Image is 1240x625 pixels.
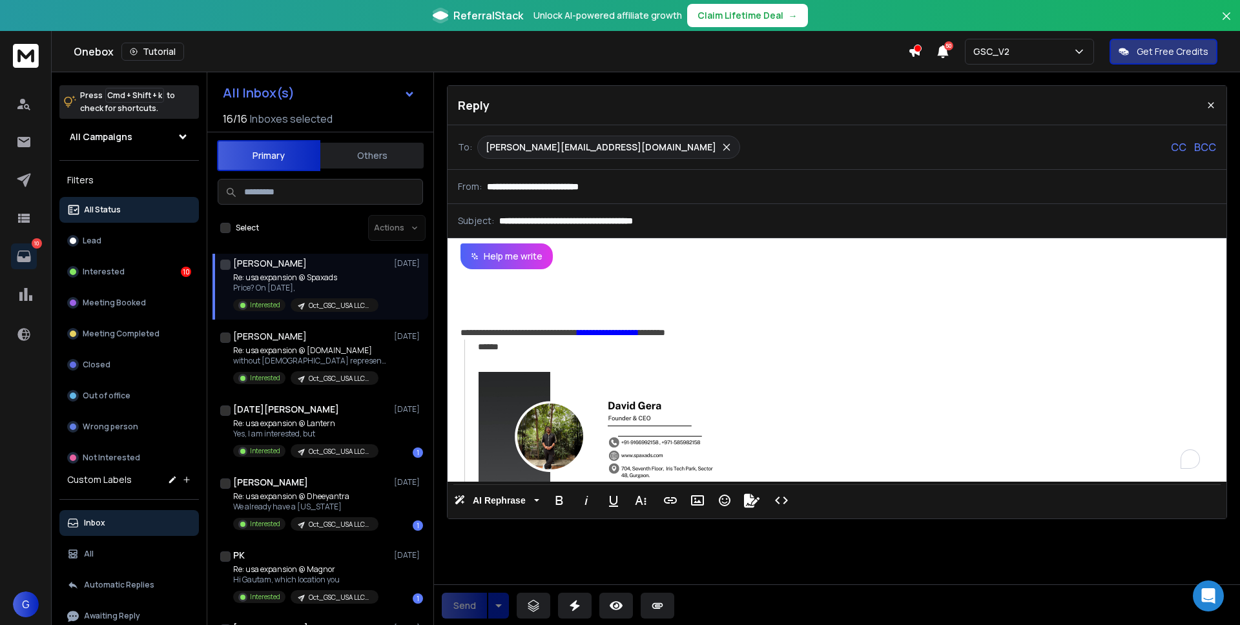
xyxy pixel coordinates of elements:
[309,301,371,311] p: Oct_GSC_USA LLC_20-100_India
[233,564,378,575] p: Re: usa expansion @ Magnor
[973,45,1015,58] p: GSC_V2
[67,473,132,486] h3: Custom Labels
[309,447,371,456] p: Oct_GSC_USA LLC_20-100_India
[233,476,308,489] h1: [PERSON_NAME]
[1171,139,1186,155] p: CC
[233,272,378,283] p: Re: usa expansion @ Spaxads
[448,269,1226,482] div: To enrich screen reader interactions, please activate Accessibility in Grammarly extension settings
[83,360,110,370] p: Closed
[458,214,494,227] p: Subject:
[233,429,378,439] p: Yes, I am interested, but
[458,96,490,114] p: Reply
[59,290,199,316] button: Meeting Booked
[687,4,808,27] button: Claim Lifetime Deal→
[458,141,472,154] p: To:
[84,611,140,621] p: Awaiting Reply
[32,238,42,249] p: 10
[233,575,378,585] p: Hi Gautam, which location you
[84,205,121,215] p: All Status
[394,550,423,560] p: [DATE]
[83,391,130,401] p: Out of office
[486,141,716,154] p: [PERSON_NAME][EMAIL_ADDRESS][DOMAIN_NAME]
[181,267,191,277] div: 10
[233,549,245,562] h1: PK
[739,487,764,513] button: Signature
[59,445,199,471] button: Not Interested
[628,487,653,513] button: More Text
[83,236,101,246] p: Lead
[233,491,378,502] p: Re: usa expansion @ Dheeyantra
[59,171,199,189] h3: Filters
[250,373,280,383] p: Interested
[394,331,423,342] p: [DATE]
[233,345,388,356] p: Re: usa expansion @ [DOMAIN_NAME]
[59,541,199,567] button: All
[105,88,164,103] span: Cmd + Shift + k
[453,8,523,23] span: ReferralStack
[70,130,132,143] h1: All Campaigns
[13,591,39,617] button: G
[233,283,378,293] p: Price? On [DATE],
[451,487,542,513] button: AI Rephrase
[83,422,138,432] p: Wrong person
[59,414,199,440] button: Wrong person
[320,141,424,170] button: Others
[458,180,482,193] p: From:
[712,487,737,513] button: Emoticons
[84,518,105,528] p: Inbox
[59,321,199,347] button: Meeting Completed
[121,43,184,61] button: Tutorial
[233,502,378,512] p: We already have a [US_STATE]
[533,9,682,22] p: Unlock AI-powered affiliate growth
[233,257,307,270] h1: [PERSON_NAME]
[233,403,339,416] h1: [DATE][PERSON_NAME]
[83,329,160,339] p: Meeting Completed
[250,111,333,127] h3: Inboxes selected
[460,243,553,269] button: Help me write
[59,352,199,378] button: Closed
[84,580,154,590] p: Automatic Replies
[233,418,378,429] p: Re: usa expansion @ Lantern
[11,243,37,269] a: 10
[601,487,626,513] button: Underline (⌘U)
[1110,39,1217,65] button: Get Free Credits
[83,298,146,308] p: Meeting Booked
[80,89,175,115] p: Press to check for shortcuts.
[59,383,199,409] button: Out of office
[1193,580,1224,611] div: Open Intercom Messenger
[233,356,388,366] p: without [DEMOGRAPHIC_DATA] representative? is it
[413,520,423,531] div: 1
[59,259,199,285] button: Interested10
[59,124,199,150] button: All Campaigns
[574,487,599,513] button: Italic (⌘I)
[59,197,199,223] button: All Status
[250,300,280,310] p: Interested
[658,487,683,513] button: Insert Link (⌘K)
[470,495,528,506] span: AI Rephrase
[233,330,307,343] h1: [PERSON_NAME]
[944,41,953,50] span: 50
[59,228,199,254] button: Lead
[250,519,280,529] p: Interested
[59,510,199,536] button: Inbox
[84,549,94,559] p: All
[769,487,794,513] button: Code View
[685,487,710,513] button: Insert Image (⌘P)
[59,572,199,598] button: Automatic Replies
[223,111,247,127] span: 16 / 16
[1194,139,1216,155] p: BCC
[223,87,294,99] h1: All Inbox(s)
[83,267,125,277] p: Interested
[394,258,423,269] p: [DATE]
[250,592,280,602] p: Interested
[789,9,798,22] span: →
[413,593,423,604] div: 1
[250,446,280,456] p: Interested
[1218,8,1235,39] button: Close banner
[413,447,423,458] div: 1
[547,487,572,513] button: Bold (⌘B)
[74,43,908,61] div: Onebox
[309,520,371,529] p: Oct_GSC_USA LLC_20-100_India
